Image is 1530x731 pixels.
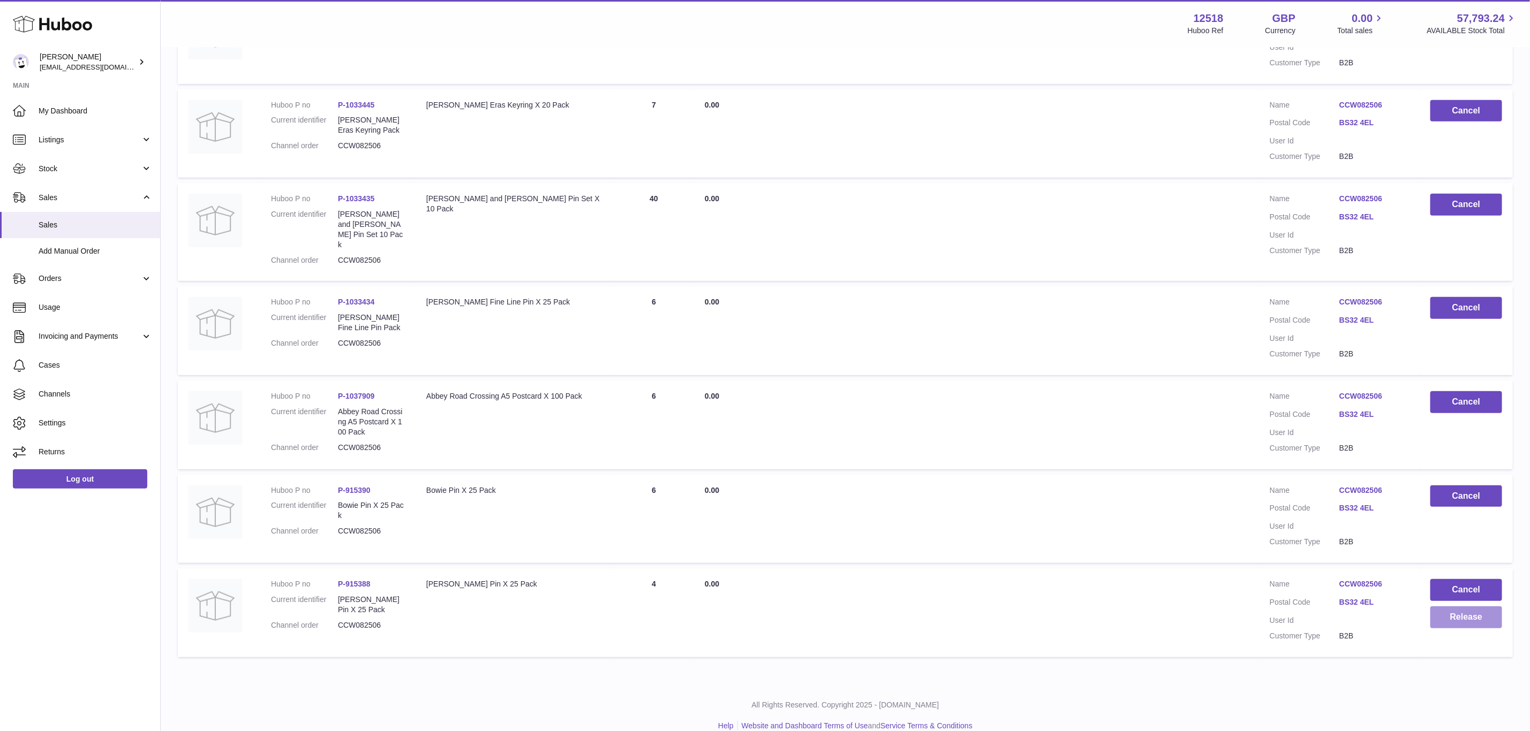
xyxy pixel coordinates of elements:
[1430,579,1502,601] button: Cancel
[1430,194,1502,216] button: Cancel
[39,273,141,284] span: Orders
[1339,409,1409,420] a: BS32 4EL
[1430,100,1502,122] button: Cancel
[1270,485,1339,498] dt: Name
[271,407,338,437] dt: Current identifier
[718,721,734,730] a: Help
[1270,597,1339,610] dt: Postal Code
[1194,11,1224,26] strong: 12518
[189,297,242,351] img: no-photo.jpg
[426,194,603,214] div: [PERSON_NAME] and [PERSON_NAME] Pin Set X 10 Pack
[338,255,405,265] dd: CCW082506
[614,89,694,178] td: 7
[1270,151,1339,162] dt: Customer Type
[39,106,152,116] span: My Dashboard
[1339,579,1409,589] a: CCW082506
[1270,615,1339,626] dt: User Id
[705,194,719,203] span: 0.00
[1339,297,1409,307] a: CCW082506
[1339,118,1409,128] a: BS32 4EL
[1270,521,1339,531] dt: User Id
[1270,230,1339,240] dt: User Id
[426,297,603,307] div: [PERSON_NAME] Fine Line Pin X 25 Pack
[1339,391,1409,401] a: CCW082506
[1427,26,1517,36] span: AVAILABLE Stock Total
[426,391,603,401] div: Abbey Road Crossing A5 Postcard X 100 Pack
[338,194,375,203] a: P-1033435
[1339,194,1409,204] a: CCW082506
[426,100,603,110] div: [PERSON_NAME] Eras Keyring X 20 Pack
[1270,349,1339,359] dt: Customer Type
[1427,11,1517,36] a: 57,793.24 AVAILABLE Stock Total
[338,443,405,453] dd: CCW082506
[1430,485,1502,507] button: Cancel
[1339,631,1409,641] dd: B2B
[271,194,338,204] dt: Huboo P no
[1339,151,1409,162] dd: B2B
[39,193,141,203] span: Sales
[742,721,868,730] a: Website and Dashboard Terms of Use
[1270,579,1339,592] dt: Name
[1339,443,1409,453] dd: B2B
[1270,409,1339,422] dt: Postal Code
[338,115,405,135] dd: [PERSON_NAME] Eras Keyring Pack
[338,338,405,348] dd: CCW082506
[1339,100,1409,110] a: CCW082506
[1339,485,1409,496] a: CCW082506
[1339,212,1409,222] a: BS32 4EL
[1270,631,1339,641] dt: Customer Type
[1270,194,1339,207] dt: Name
[705,101,719,109] span: 0.00
[1270,428,1339,438] dt: User Id
[271,313,338,333] dt: Current identifier
[271,485,338,496] dt: Huboo P no
[338,392,375,400] a: P-1037909
[271,115,338,135] dt: Current identifier
[1339,597,1409,607] a: BS32 4EL
[1339,58,1409,68] dd: B2B
[338,595,405,615] dd: [PERSON_NAME] Pin X 25 Pack
[1270,391,1339,404] dt: Name
[39,135,141,145] span: Listings
[271,579,338,589] dt: Huboo P no
[614,568,694,657] td: 4
[1270,58,1339,68] dt: Customer Type
[39,302,152,313] span: Usage
[39,246,152,256] span: Add Manual Order
[271,620,338,630] dt: Channel order
[1270,443,1339,453] dt: Customer Type
[1457,11,1505,26] span: 57,793.24
[40,52,136,72] div: [PERSON_NAME]
[189,391,242,445] img: no-photo.jpg
[271,338,338,348] dt: Channel order
[271,526,338,536] dt: Channel order
[1339,349,1409,359] dd: B2B
[271,100,338,110] dt: Huboo P no
[1339,315,1409,325] a: BS32 4EL
[614,380,694,469] td: 6
[39,389,152,399] span: Channels
[338,407,405,437] dd: Abbey Road Crossing A5 Postcard X 100 Pack
[40,63,157,71] span: [EMAIL_ADDRESS][DOMAIN_NAME]
[738,721,973,731] li: and
[1270,118,1339,131] dt: Postal Code
[1339,246,1409,256] dd: B2B
[1270,246,1339,256] dt: Customer Type
[39,360,152,370] span: Cases
[614,286,694,375] td: 6
[271,391,338,401] dt: Huboo P no
[1270,333,1339,344] dt: User Id
[13,469,147,489] a: Log out
[426,485,603,496] div: Bowie Pin X 25 Pack
[1270,315,1339,328] dt: Postal Code
[1339,537,1409,547] dd: B2B
[1265,26,1296,36] div: Currency
[39,447,152,457] span: Returns
[271,443,338,453] dt: Channel order
[338,313,405,333] dd: [PERSON_NAME] Fine Line Pin Pack
[39,418,152,428] span: Settings
[1270,212,1339,225] dt: Postal Code
[338,209,405,250] dd: [PERSON_NAME] and [PERSON_NAME] Pin Set 10 Pack
[1270,100,1339,113] dt: Name
[189,579,242,633] img: no-photo.jpg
